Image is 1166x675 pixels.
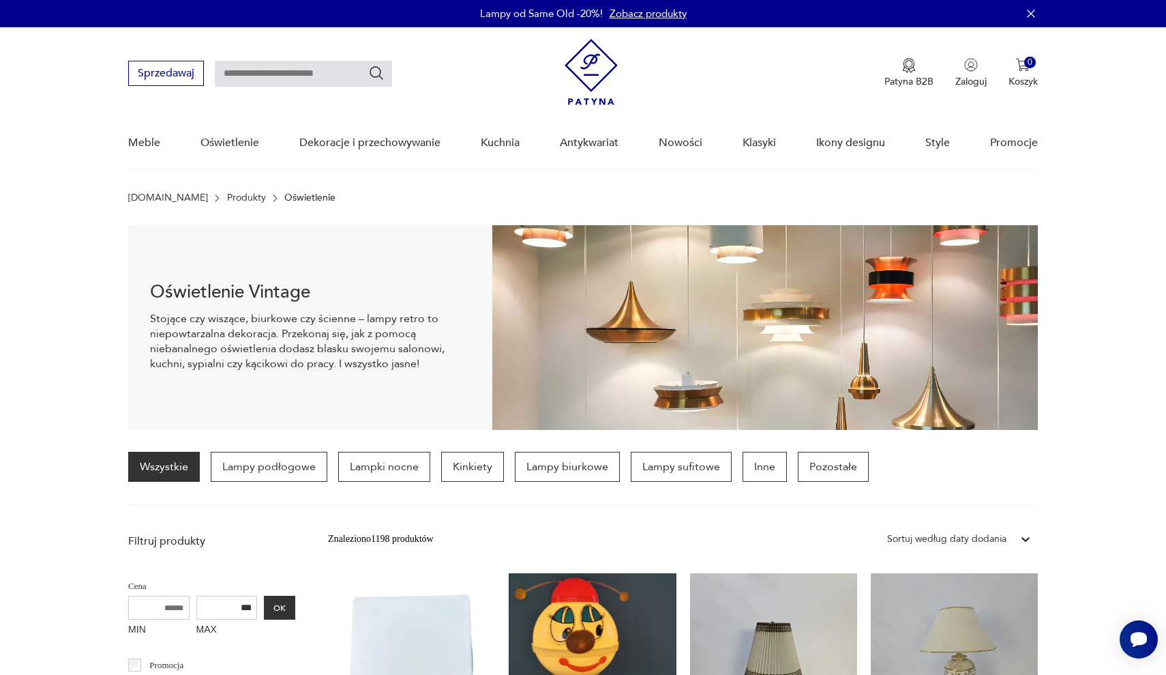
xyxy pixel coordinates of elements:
p: Stojące czy wiszące, biurkowe czy ścienne – lampy retro to niepowtarzalna dekoracja. Przekonaj si... [150,311,470,371]
button: Patyna B2B [884,58,933,88]
a: Meble [128,117,160,169]
div: Znaleziono 1198 produktów [328,532,434,547]
p: Zaloguj [955,75,987,88]
label: MIN [128,620,190,642]
p: Lampy od Same Old -20%! [480,7,603,20]
iframe: Smartsupp widget button [1120,620,1158,659]
p: Promocja [149,658,183,673]
button: OK [264,596,295,620]
img: Oświetlenie [492,225,1038,430]
a: Antykwariat [560,117,618,169]
a: Produkty [227,192,266,203]
button: Zaloguj [955,58,987,88]
a: Zobacz produkty [610,7,687,20]
button: Sprzedawaj [128,61,204,86]
div: Sortuj według daty dodania [887,532,1006,547]
div: 0 [1024,57,1036,68]
a: Ikona medaluPatyna B2B [884,58,933,88]
a: Lampy biurkowe [515,452,620,482]
img: Ikona koszyka [1016,58,1030,72]
p: Oświetlenie [284,192,335,203]
a: Oświetlenie [200,117,259,169]
img: Ikona medalu [902,58,916,73]
a: Dekoracje i przechowywanie [299,117,440,169]
p: Cena [128,579,295,594]
a: Kuchnia [481,117,520,169]
a: Nowości [659,117,702,169]
h1: Oświetlenie Vintage [150,284,470,300]
a: Kinkiety [441,452,504,482]
label: MAX [196,620,258,642]
a: Lampy podłogowe [211,452,327,482]
a: Sprzedawaj [128,70,204,79]
img: Patyna - sklep z meblami i dekoracjami vintage [565,39,618,105]
p: Patyna B2B [884,75,933,88]
p: Koszyk [1008,75,1038,88]
a: Lampki nocne [338,452,430,482]
a: Lampy sufitowe [631,452,732,482]
a: Klasyki [743,117,776,169]
button: 0Koszyk [1008,58,1038,88]
a: Pozostałe [798,452,869,482]
a: Style [925,117,950,169]
p: Filtruj produkty [128,534,295,549]
a: Wszystkie [128,452,200,482]
a: Promocje [990,117,1038,169]
a: Inne [743,452,787,482]
a: Ikony designu [816,117,885,169]
a: [DOMAIN_NAME] [128,192,208,203]
button: Szukaj [368,65,385,81]
img: Ikonka użytkownika [964,58,978,72]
